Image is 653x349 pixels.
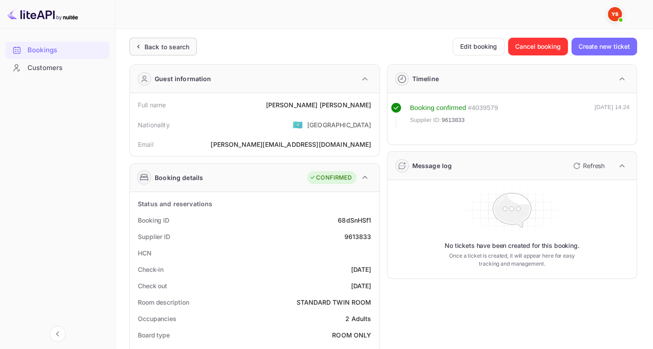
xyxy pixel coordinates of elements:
[571,38,637,55] button: Create new ticket
[138,100,166,110] div: Full name
[445,252,579,268] p: Once a ticket is created, it will appear here for easy tracking and management.
[338,216,371,225] div: 68dSnHSf1
[442,116,465,125] span: 9613833
[138,232,170,241] div: Supplier ID
[138,314,176,323] div: Occupancies
[145,42,189,51] div: Back to search
[5,59,109,76] a: Customers
[138,281,167,290] div: Check out
[445,241,579,250] p: No tickets have been created for this booking.
[468,103,498,113] div: # 4039579
[27,63,105,73] div: Customers
[351,281,371,290] div: [DATE]
[345,314,371,323] div: 2 Adults
[508,38,568,55] button: Cancel booking
[138,265,164,274] div: Check-in
[266,100,371,110] div: [PERSON_NAME] [PERSON_NAME]
[138,140,153,149] div: Email
[568,159,608,173] button: Refresh
[5,42,109,58] a: Bookings
[211,140,371,149] div: [PERSON_NAME][EMAIL_ADDRESS][DOMAIN_NAME]
[608,7,622,21] img: Yandex Support
[351,265,371,274] div: [DATE]
[155,74,211,83] div: Guest information
[410,103,466,113] div: Booking confirmed
[307,120,371,129] div: [GEOGRAPHIC_DATA]
[5,42,109,59] div: Bookings
[155,173,203,182] div: Booking details
[410,116,441,125] span: Supplier ID:
[138,330,170,340] div: Board type
[138,216,169,225] div: Booking ID
[138,248,152,258] div: HCN
[309,173,352,182] div: CONFIRMED
[412,161,452,170] div: Message log
[297,298,371,307] div: STANDARD TWIN ROOM
[453,38,504,55] button: Edit booking
[138,298,189,307] div: Room description
[138,199,212,208] div: Status and reservations
[27,45,105,55] div: Bookings
[583,161,605,170] p: Refresh
[7,7,78,21] img: LiteAPI logo
[138,120,170,129] div: Nationality
[50,326,66,342] button: Collapse navigation
[594,103,630,129] div: [DATE] 14:24
[332,330,371,340] div: ROOM ONLY
[5,59,109,77] div: Customers
[293,117,303,133] span: United States
[412,74,439,83] div: Timeline
[344,232,371,241] div: 9613833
